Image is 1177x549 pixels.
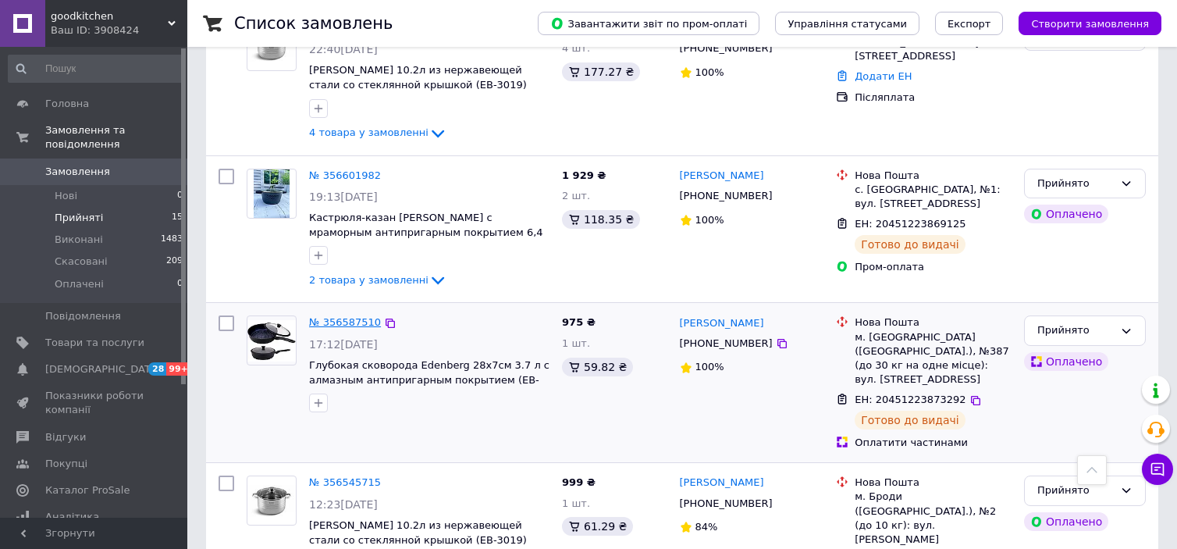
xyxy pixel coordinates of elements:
span: Прийняті [55,211,103,225]
input: Пошук [8,55,184,83]
div: Пром-оплата [855,260,1012,274]
div: [PHONE_NUMBER] [677,494,776,514]
div: Оплачено [1024,352,1108,371]
span: 15 [172,211,183,225]
span: Замовлення [45,165,110,179]
a: № 356601982 [309,169,381,181]
span: Показники роботи компанії [45,389,144,417]
span: 1 шт. [562,497,590,509]
button: Управління статусами [775,12,919,35]
span: Повідомлення [45,309,121,323]
div: м. [GEOGRAPHIC_DATA] ([GEOGRAPHIC_DATA].), №387 (до 30 кг на одне місце): вул. [STREET_ADDRESS] [855,330,1012,387]
span: 28 [148,362,166,376]
img: Фото товару [247,485,296,517]
span: 1 шт. [562,337,590,349]
span: Створити замовлення [1031,18,1149,30]
span: 100% [695,66,724,78]
div: 118.35 ₴ [562,210,640,229]
a: Глубокая сковорода Edenberg 28х7см 3.7 л с алмазным антипригарным покрытием (EB-3493) [309,359,549,400]
div: Післяплата [855,91,1012,105]
div: [PHONE_NUMBER] [677,186,776,206]
div: Готово до видачі [855,235,965,254]
button: Створити замовлення [1019,12,1161,35]
div: Оплачено [1024,512,1108,531]
span: Експорт [948,18,991,30]
span: 12:23[DATE] [309,498,378,511]
h1: Список замовлень [234,14,393,33]
span: Замовлення та повідомлення [45,123,187,152]
img: Фото товару [254,169,290,218]
span: Аналітика [45,510,99,524]
div: Нова Пошта [855,169,1012,183]
span: 1 929 ₴ [562,169,606,181]
span: 100% [695,214,724,226]
div: Оплатити частинами [855,436,1012,450]
span: Відгуки [45,430,86,444]
div: Нова Пошта [855,315,1012,330]
span: ЕН: 20451223873292 [855,394,965,405]
a: Фото товару [247,169,297,219]
span: 975 ₴ [562,316,596,328]
div: [PERSON_NAME], №1: вул. [STREET_ADDRESS] [855,35,1012,63]
div: [PHONE_NUMBER] [677,333,776,354]
div: Нова Пошта [855,476,1012,490]
div: 177.27 ₴ [562,62,640,81]
span: 999 ₴ [562,476,596,488]
a: № 356587510 [309,316,381,328]
div: с. [GEOGRAPHIC_DATA], №1: вул. [STREET_ADDRESS] [855,183,1012,211]
a: Фото товару [247,476,297,526]
span: Виконані [55,233,103,247]
div: 59.82 ₴ [562,358,633,376]
span: Каталог ProSale [45,483,130,497]
span: 4 товара у замовленні [309,127,428,138]
a: 4 товара у замовленні [309,127,447,138]
span: 22:40[DATE] [309,43,378,55]
span: 0 [177,189,183,203]
button: Експорт [935,12,1004,35]
span: 0 [177,277,183,291]
div: Прийнято [1037,483,1114,499]
span: 209 [166,255,183,269]
span: 84% [695,521,718,533]
a: [PERSON_NAME] [680,169,764,184]
button: Чат з покупцем [1142,454,1173,485]
a: Кастрюля-казан [PERSON_NAME] с мраморным антипригарным покрытием 6,4 л со стеклянной крышкой (BN-... [309,212,543,252]
a: [PERSON_NAME] 10.2л из нержавеющей стали со стеклянной крышкой (EB-3019) [309,64,527,91]
span: Оплачені [55,277,104,291]
span: ЕН: 20451223869125 [855,218,965,230]
button: Завантажити звіт по пром-оплаті [538,12,759,35]
span: Скасовані [55,255,108,269]
span: 99+ [166,362,192,376]
span: 2 шт. [562,190,590,201]
div: Оплачено [1024,205,1108,223]
div: Готово до видачі [855,411,965,430]
a: [PERSON_NAME] [680,316,764,331]
span: 17:12[DATE] [309,338,378,351]
a: Додати ЕН [855,70,912,82]
span: Нові [55,189,77,203]
span: Товари та послуги [45,336,144,350]
span: Головна [45,97,89,111]
span: goodkitchen [51,9,168,23]
span: 2 товара у замовленні [309,274,428,286]
span: Завантажити звіт по пром-оплаті [550,16,747,30]
a: [PERSON_NAME] [680,476,764,490]
div: [PHONE_NUMBER] [677,38,776,59]
span: 1483 [161,233,183,247]
div: Прийнято [1037,176,1114,192]
a: [PERSON_NAME] 10.2л из нержавеющей стали со стеклянной крышкой (EB-3019) [309,519,527,546]
div: Ваш ID: 3908424 [51,23,187,37]
div: 61.29 ₴ [562,517,633,536]
span: 100% [695,361,724,373]
span: Покупці [45,457,87,471]
span: 4 шт. [562,42,590,54]
a: № 356545715 [309,476,381,488]
a: 2 товара у замовленні [309,274,447,286]
a: Створити замовлення [1003,17,1161,29]
span: [DEMOGRAPHIC_DATA] [45,362,161,376]
a: Фото товару [247,315,297,365]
